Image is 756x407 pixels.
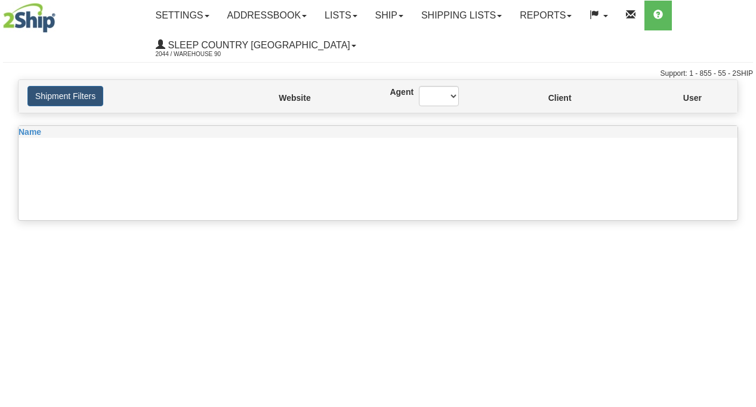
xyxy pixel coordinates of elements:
[366,1,412,30] a: Ship
[147,30,365,60] a: Sleep Country [GEOGRAPHIC_DATA] 2044 / Warehouse 90
[412,1,511,30] a: Shipping lists
[165,40,350,50] span: Sleep Country [GEOGRAPHIC_DATA]
[279,92,283,104] label: Website
[27,86,103,106] button: Shipment Filters
[156,48,245,60] span: 2044 / Warehouse 90
[218,1,316,30] a: Addressbook
[3,3,55,33] img: logo2044.jpg
[511,1,581,30] a: Reports
[3,69,753,79] div: Support: 1 - 855 - 55 - 2SHIP
[147,1,218,30] a: Settings
[316,1,366,30] a: Lists
[18,127,41,137] span: Name
[390,86,401,98] label: Agent
[548,92,550,104] label: Client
